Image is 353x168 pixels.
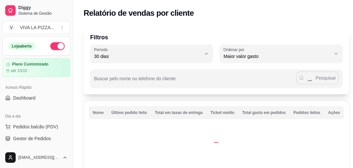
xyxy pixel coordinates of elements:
[18,155,60,160] span: [EMAIL_ADDRESS][DOMAIN_NAME]
[20,24,55,31] div: VIVA LA PIZZA ...
[3,58,70,77] a: Plano Customizadoaté 10/10
[3,121,70,132] button: Pedidos balcão (PDV)
[18,11,68,16] span: Sistema de Gestão
[13,95,36,101] span: Dashboard
[11,68,27,73] article: até 10/10
[90,33,343,42] p: Filtros
[3,21,70,34] button: Select a team
[3,3,70,18] a: DiggySistema de Gestão
[94,47,110,52] label: Período
[3,145,70,156] a: Lista de Pedidos
[223,53,330,60] span: Maior valor gasto
[3,133,70,144] a: Gestor de Pedidos
[223,47,247,52] label: Ordenar por
[3,93,70,103] a: Dashboard
[3,150,70,165] button: [EMAIL_ADDRESS][DOMAIN_NAME]
[12,62,48,67] article: Plano Customizado
[50,42,65,50] button: Alterar Status
[213,137,219,143] div: Loading
[90,45,213,63] button: Período30 dias
[8,24,15,31] span: V
[84,8,194,18] h2: Relatório de vendas por cliente
[219,45,342,63] button: Ordenar porMaior valor gasto
[3,111,70,121] div: Dia a dia
[18,5,68,11] span: Diggy
[94,53,201,60] span: 30 dias
[94,78,296,84] input: Buscar pelo nome ou telefone do cliente
[8,43,35,50] div: Loja aberta
[13,135,51,142] span: Gestor de Pedidos
[13,123,58,130] span: Pedidos balcão (PDV)
[3,82,70,93] div: Acesso Rápido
